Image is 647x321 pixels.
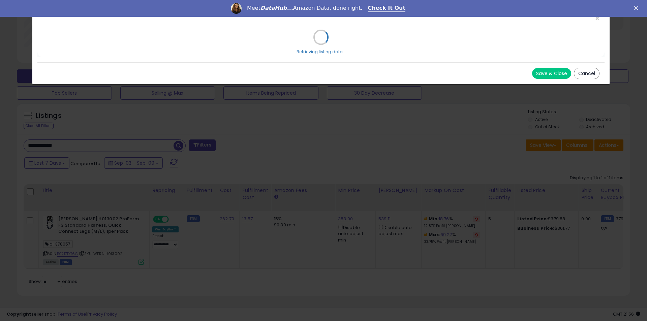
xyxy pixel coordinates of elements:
[231,3,242,14] img: Profile image for Georgie
[260,5,293,11] i: DataHub...
[297,49,346,55] div: Retrieving listing data...
[247,5,363,11] div: Meet Amazon Data, done right.
[532,68,571,79] button: Save & Close
[574,68,599,79] button: Cancel
[368,5,406,12] a: Check It Out
[634,6,641,10] div: Close
[595,13,599,23] span: ×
